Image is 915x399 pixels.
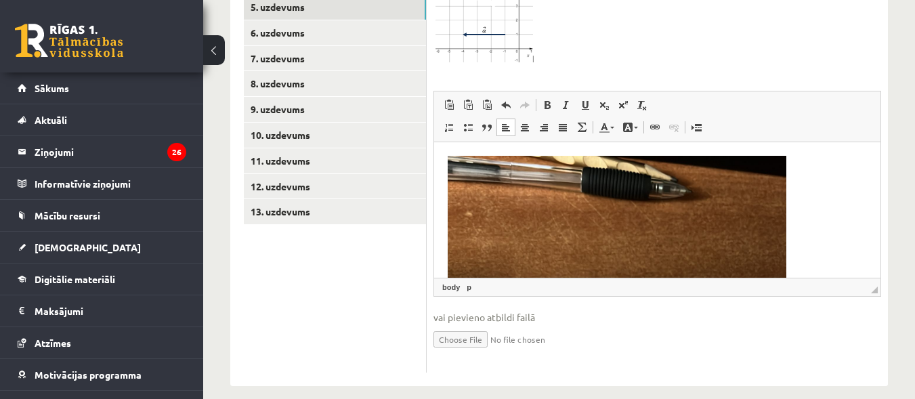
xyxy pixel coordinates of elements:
[18,104,186,135] a: Aktuāli
[35,168,186,199] legend: Informatīvie ziņojumi
[244,46,426,71] a: 7. uzdevums
[433,310,881,324] span: vai pievieno atbildi failā
[35,82,69,94] span: Sākums
[434,142,880,278] iframe: Визуальный текстовый редактор, wiswyg-editor-user-answer-47433863615400
[440,96,459,114] a: Вставить (Ctrl+V)
[633,96,652,114] a: Убрать форматирование
[18,168,186,199] a: Informatīvie ziņojumi
[477,119,496,136] a: Цитата
[496,96,515,114] a: Отменить (Ctrl+Z)
[687,119,706,136] a: Вставить разрыв страницы для печати
[515,96,534,114] a: Повторить (Ctrl+Y)
[244,97,426,122] a: 9. uzdevums
[477,96,496,114] a: Вставить из Word
[18,327,186,358] a: Atzīmes
[18,72,186,104] a: Sākums
[496,119,515,136] a: По левому краю
[244,71,426,96] a: 8. uzdevums
[35,209,100,222] span: Mācību resursi
[244,174,426,199] a: 12. uzdevums
[18,200,186,231] a: Mācību resursi
[244,20,426,45] a: 6. uzdevums
[35,369,142,381] span: Motivācijas programma
[18,136,186,167] a: Ziņojumi26
[35,136,186,167] legend: Ziņojumi
[664,119,683,136] a: Убрать ссылку
[464,281,474,293] a: Элемент p
[18,232,186,263] a: [DEMOGRAPHIC_DATA]
[244,123,426,148] a: 10. uzdevums
[35,337,71,349] span: Atzīmes
[35,295,186,327] legend: Maksājumi
[557,96,576,114] a: Курсив (Ctrl+I)
[576,96,595,114] a: Подчеркнутый (Ctrl+U)
[18,359,186,390] a: Motivācijas programma
[15,24,123,58] a: Rīgas 1. Tālmācības vidusskola
[538,96,557,114] a: Полужирный (Ctrl+B)
[459,96,477,114] a: Вставить только текст (Ctrl+Shift+V)
[595,119,618,136] a: Цвет текста
[572,119,591,136] a: Математика
[167,143,186,161] i: 26
[595,96,614,114] a: Подстрочный индекс
[515,119,534,136] a: По центру
[618,119,642,136] a: Цвет фона
[35,273,115,285] span: Digitālie materiāli
[35,114,67,126] span: Aktuāli
[18,264,186,295] a: Digitālie materiāli
[244,199,426,224] a: 13. uzdevums
[440,119,459,136] a: Вставить / удалить нумерованный список
[459,119,477,136] a: Вставить / удалить маркированный список
[35,241,141,253] span: [DEMOGRAPHIC_DATA]
[645,119,664,136] a: Вставить/Редактировать ссылку (Ctrl+K)
[244,148,426,173] a: 11. uzdevums
[553,119,572,136] a: По ширине
[440,281,463,293] a: Элемент body
[871,287,878,293] span: Перетащите для изменения размера
[614,96,633,114] a: Надстрочный индекс
[18,295,186,327] a: Maksājumi
[534,119,553,136] a: По правому краю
